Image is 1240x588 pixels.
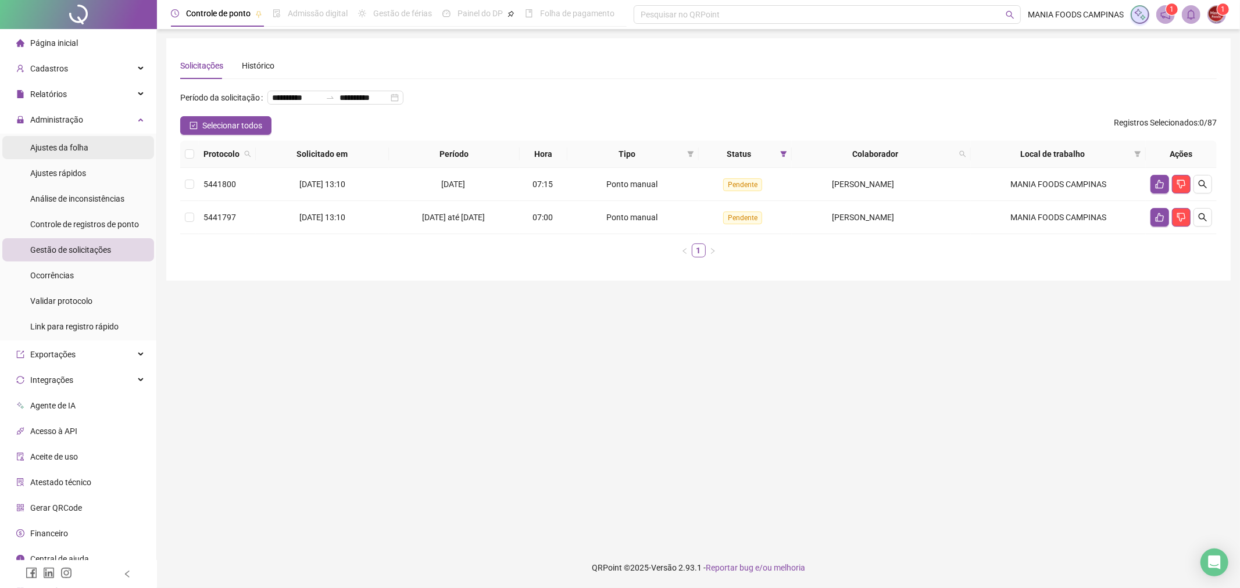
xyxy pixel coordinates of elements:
img: 78011 [1208,6,1225,23]
span: Gestão de solicitações [30,245,111,254]
div: Ações [1150,148,1212,160]
span: like [1155,213,1164,222]
span: instagram [60,567,72,579]
li: Página anterior [678,243,692,257]
span: [DATE] 13:10 [299,213,345,222]
span: Pendente [723,211,762,224]
span: pushpin [508,10,514,17]
span: Reportar bug e/ou melhoria [706,563,805,572]
span: filter [778,145,789,163]
span: right [709,248,716,254]
span: search [1198,213,1207,222]
span: Painel do DP [458,9,503,18]
span: dislike [1177,180,1186,189]
span: [PERSON_NAME] [832,213,894,222]
span: export [16,350,24,358]
span: Admissão digital [288,9,348,18]
span: dashboard [442,9,451,17]
span: 5441797 [203,213,236,222]
span: Exportações [30,350,76,359]
footer: QRPoint © 2025 - 2.93.1 - [157,547,1240,588]
span: to [326,93,335,102]
span: [DATE] até [DATE] [422,213,485,222]
label: Período da solicitação [180,88,267,107]
div: Histórico [242,59,274,72]
span: bell [1186,9,1196,20]
span: Tipo [572,148,682,160]
span: Controle de ponto [186,9,251,18]
span: Gerar QRCode [30,503,82,512]
span: Gestão de férias [373,9,432,18]
span: Local de trabalho [975,148,1130,160]
span: : 0 / 87 [1114,116,1217,135]
span: Protocolo [203,148,240,160]
span: Versão [651,563,677,572]
span: check-square [190,121,198,130]
span: Acesso à API [30,426,77,436]
span: MANIA FOODS CAMPINAS [1028,8,1124,21]
span: Status [703,148,776,160]
th: Solicitado em [256,141,389,168]
span: Ajustes rápidos [30,168,86,178]
div: Solicitações [180,59,223,72]
span: Selecionar todos [202,119,262,132]
span: filter [1132,145,1143,163]
span: clock-circle [171,9,179,17]
span: [PERSON_NAME] [832,180,894,189]
span: Página inicial [30,38,78,48]
span: home [16,39,24,47]
button: right [706,243,720,257]
span: Cadastros [30,64,68,73]
span: filter [687,150,694,157]
span: Administração [30,115,83,124]
span: Link para registro rápido [30,322,119,331]
span: user-add [16,64,24,73]
span: book [525,9,533,17]
span: qrcode [16,504,24,512]
span: search [959,150,966,157]
td: MANIA FOODS CAMPINAS [971,168,1146,201]
sup: 1 [1166,3,1178,15]
span: Análise de inconsistências [30,194,124,203]
span: api [16,427,24,435]
span: facebook [26,567,37,579]
span: 1 [1221,5,1225,13]
div: Open Intercom Messenger [1200,548,1228,576]
span: notification [1160,9,1171,20]
span: Ajustes da folha [30,143,88,152]
span: like [1155,180,1164,189]
span: solution [16,478,24,486]
span: [DATE] [441,180,465,189]
span: filter [1134,150,1141,157]
span: Ocorrências [30,271,74,280]
span: search [242,145,253,163]
span: info-circle [16,555,24,563]
li: Próxima página [706,243,720,257]
img: sparkle-icon.fc2bf0ac1784a2077858766a79e2daf3.svg [1134,8,1146,21]
span: search [244,150,251,157]
span: left [123,570,131,578]
span: sun [358,9,366,17]
span: 07:00 [533,213,553,222]
span: 1 [1170,5,1174,13]
span: dislike [1177,213,1186,222]
span: search [1006,10,1014,19]
span: [DATE] 13:10 [299,180,345,189]
span: filter [685,145,696,163]
span: Integrações [30,375,73,385]
span: Validar protocolo [30,296,92,306]
td: MANIA FOODS CAMPINAS [971,201,1146,234]
button: left [678,243,692,257]
span: pushpin [255,10,262,17]
span: Financeiro [30,529,68,538]
span: Relatórios [30,89,67,99]
span: dollar [16,529,24,537]
span: 07:15 [533,180,553,189]
span: search [1198,180,1207,189]
span: Pendente [723,178,762,191]
span: Controle de registros de ponto [30,220,139,229]
a: 1 [692,244,705,257]
span: Folha de pagamento [540,9,614,18]
span: linkedin [43,567,55,579]
span: file [16,90,24,98]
